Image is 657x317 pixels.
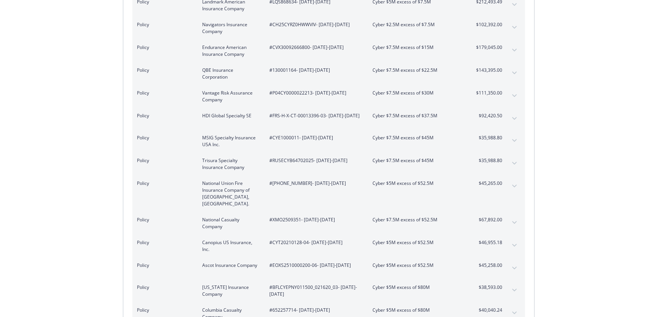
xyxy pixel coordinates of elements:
[137,90,190,96] span: Policy
[373,112,462,119] span: Cyber $7.5M excess of $37.5M
[474,239,502,246] span: $46,955.18
[132,257,525,279] div: PolicyAscot Insurance Company#EOXS2510000200-06- [DATE]-[DATE]Cyber $5M excess of $52.5M$45,258.0...
[132,235,525,257] div: PolicyCanopius US Insurance, Inc.#CYT20210128-04- [DATE]-[DATE]Cyber $5M excess of $52.5M$46,955....
[202,21,257,35] span: Navigators Insurance Company
[474,157,502,164] span: $35,988.80
[137,239,190,246] span: Policy
[202,112,257,119] span: HDI Global Specialty SE
[202,90,257,103] span: Vantage Risk Assurance Company
[269,262,360,269] span: #EOXS2510000200-06 - [DATE]-[DATE]
[132,17,525,39] div: PolicyNavigators Insurance Company#CH25CYRZ0HWWVIV- [DATE]-[DATE]Cyber $2.5M excess of $7.5M$102,...
[269,180,360,187] span: #[PHONE_NUMBER] - [DATE]-[DATE]
[137,157,190,164] span: Policy
[269,284,360,298] span: #BFLCYEPNY011500_021620_03 - [DATE]-[DATE]
[137,67,190,74] span: Policy
[132,39,525,62] div: PolicyEndurance American Insurance Company#CVX30092666800- [DATE]-[DATE]Cyber $7.5M excess of $15...
[373,90,462,96] span: Cyber $7.5M excess of $30M
[137,307,190,314] span: Policy
[508,262,520,274] button: expand content
[202,180,257,207] span: National Union Fire Insurance Company of [GEOGRAPHIC_DATA], [GEOGRAPHIC_DATA].
[202,134,257,148] span: MSIG Specialty Insurance USA Inc.
[373,307,462,314] span: Cyber $5M excess of $80M
[474,180,502,187] span: $45,265.00
[137,284,190,291] span: Policy
[373,180,462,187] span: Cyber $5M excess of $52.5M
[373,21,462,28] span: Cyber $2.5M excess of $7.5M
[373,216,462,223] span: Cyber $7.5M excess of $52.5M
[373,157,462,164] span: Cyber $7.5M excess of $45M
[137,21,190,28] span: Policy
[202,239,257,253] span: Canopius US Insurance, Inc.
[137,134,190,141] span: Policy
[202,216,257,230] span: National Casualty Company
[508,284,520,296] button: expand content
[269,307,360,314] span: #652257714 - [DATE]-[DATE]
[508,180,520,192] button: expand content
[132,175,525,212] div: PolicyNational Union Fire Insurance Company of [GEOGRAPHIC_DATA], [GEOGRAPHIC_DATA].#[PHONE_NUMBE...
[474,67,502,74] span: $143,395.00
[373,262,462,269] span: Cyber $5M excess of $52.5M
[137,44,190,51] span: Policy
[474,284,502,291] span: $38,593.00
[474,262,502,269] span: $45,258.00
[132,108,525,130] div: PolicyHDI Global Specialty SE#FRS-H-X-CT-00013396-03- [DATE]-[DATE]Cyber $7.5M excess of $37.5M$9...
[202,262,257,269] span: Ascot Insurance Company
[269,134,360,141] span: #CYE1000011 - [DATE]-[DATE]
[508,44,520,56] button: expand content
[137,216,190,223] span: Policy
[474,90,502,96] span: $111,350.00
[202,157,257,171] span: Trisura Specialty Insurance Company
[137,262,190,269] span: Policy
[202,284,257,298] span: [US_STATE] Insurance Company
[474,134,502,141] span: $35,988.80
[132,62,525,85] div: PolicyQBE Insurance Corporation#130001164- [DATE]-[DATE]Cyber $7.5M excess of $22.5M$143,395.00ex...
[508,112,520,125] button: expand content
[508,134,520,147] button: expand content
[373,134,462,141] span: Cyber $7.5M excess of $45M
[508,157,520,169] button: expand content
[132,153,525,175] div: PolicyTrisura Specialty Insurance Company#RUSECYB64702025- [DATE]-[DATE]Cyber $7.5M excess of $45...
[132,212,525,235] div: PolicyNational Casualty Company#XMO2509351- [DATE]-[DATE]Cyber $7.5M excess of $52.5M$67,892.00ex...
[269,157,360,164] span: #RUSECYB64702025 - [DATE]-[DATE]
[137,180,190,187] span: Policy
[474,44,502,51] span: $179,045.00
[269,21,360,28] span: #CH25CYRZ0HWWVIV - [DATE]-[DATE]
[132,130,525,153] div: PolicyMSIG Specialty Insurance USA Inc.#CYE1000011- [DATE]-[DATE]Cyber $7.5M excess of $45M$35,98...
[373,239,462,246] span: Cyber $5M excess of $52.5M
[373,284,462,291] span: Cyber $5M excess of $80M
[508,239,520,251] button: expand content
[508,90,520,102] button: expand content
[269,90,360,96] span: #P04CY0000022213 - [DATE]-[DATE]
[132,85,525,108] div: PolicyVantage Risk Assurance Company#P04CY0000022213- [DATE]-[DATE]Cyber $7.5M excess of $30M$111...
[202,67,257,80] span: QBE Insurance Corporation
[269,67,360,74] span: #130001164 - [DATE]-[DATE]
[202,44,257,58] span: Endurance American Insurance Company
[269,112,360,119] span: #FRS-H-X-CT-00013396-03 - [DATE]-[DATE]
[474,216,502,223] span: $67,892.00
[132,279,525,302] div: Policy[US_STATE] Insurance Company#BFLCYEPNY011500_021620_03- [DATE]-[DATE]Cyber $5M excess of $8...
[269,216,360,223] span: #XMO2509351 - [DATE]-[DATE]
[373,67,462,74] span: Cyber $7.5M excess of $22.5M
